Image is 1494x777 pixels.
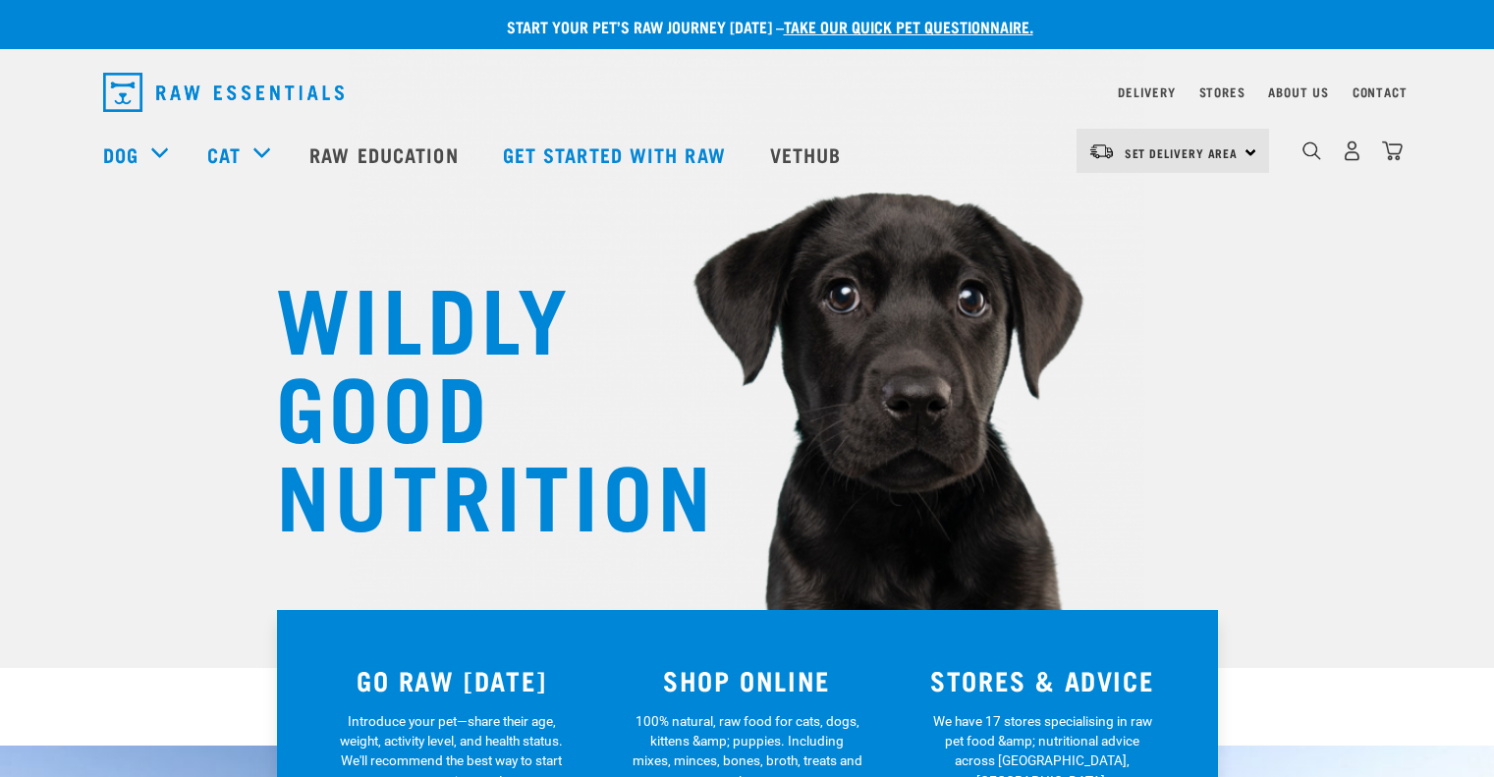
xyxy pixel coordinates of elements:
h3: STORES & ADVICE [907,665,1179,695]
nav: dropdown navigation [87,65,1408,120]
a: Get started with Raw [483,115,750,194]
h3: GO RAW [DATE] [316,665,588,695]
img: user.png [1342,140,1362,161]
img: van-moving.png [1088,142,1115,160]
span: Set Delivery Area [1125,149,1239,156]
h3: SHOP ONLINE [611,665,883,695]
a: Dog [103,139,138,169]
h1: WILDLY GOOD NUTRITION [276,270,669,535]
iframe: Intercom live chat [1427,710,1474,757]
a: About Us [1268,88,1328,95]
a: Cat [207,139,241,169]
a: Vethub [750,115,866,194]
img: home-icon-1@2x.png [1302,141,1321,160]
a: Raw Education [290,115,482,194]
img: home-icon@2x.png [1382,140,1403,161]
a: Delivery [1118,88,1175,95]
img: Raw Essentials Logo [103,73,344,112]
a: Contact [1353,88,1408,95]
a: Stores [1199,88,1245,95]
a: take our quick pet questionnaire. [784,22,1033,30]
